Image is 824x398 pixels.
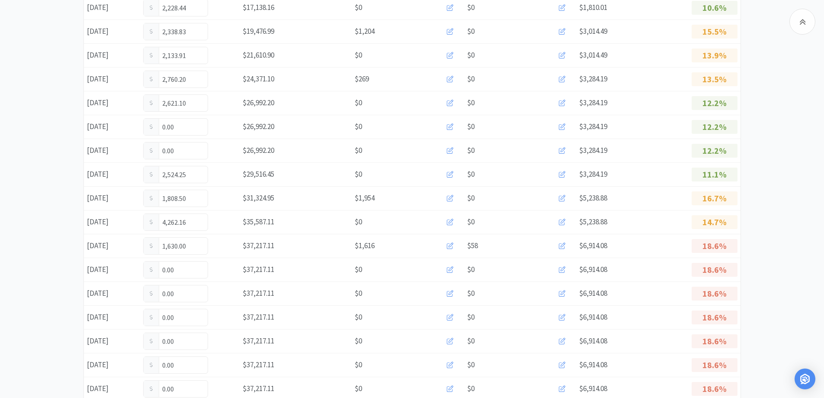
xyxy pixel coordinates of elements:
[84,142,140,159] div: [DATE]
[355,26,375,37] span: $1,204
[84,213,140,231] div: [DATE]
[243,3,274,12] span: $17,138.16
[243,193,274,203] span: $31,324.95
[467,121,475,133] span: $0
[467,311,475,323] span: $0
[579,26,607,36] span: $3,014.49
[692,382,737,396] p: 18.6%
[243,122,274,131] span: $26,992.20
[692,120,737,134] p: 12.2%
[84,70,140,88] div: [DATE]
[692,1,737,15] p: 10.6%
[467,2,475,13] span: $0
[579,169,607,179] span: $3,284.19
[355,97,362,109] span: $0
[84,332,140,350] div: [DATE]
[84,380,140,398] div: [DATE]
[467,97,475,109] span: $0
[692,144,737,158] p: 12.2%
[467,26,475,37] span: $0
[579,146,607,155] span: $3,284.19
[243,265,274,274] span: $37,217.11
[579,3,607,12] span: $1,810.01
[355,168,362,180] span: $0
[467,216,475,228] span: $0
[467,383,475,395] span: $0
[795,369,815,389] div: Open Intercom Messenger
[692,358,737,372] p: 18.6%
[692,239,737,253] p: 18.6%
[84,189,140,207] div: [DATE]
[467,359,475,371] span: $0
[243,217,274,227] span: $35,587.11
[84,165,140,183] div: [DATE]
[84,46,140,64] div: [DATE]
[243,146,274,155] span: $26,992.20
[467,192,475,204] span: $0
[243,169,274,179] span: $29,516.45
[467,145,475,156] span: $0
[243,336,274,346] span: $37,217.11
[692,49,737,62] p: 13.9%
[84,237,140,255] div: [DATE]
[355,264,362,275] span: $0
[243,26,274,36] span: $19,476.99
[579,50,607,60] span: $3,014.49
[579,384,607,393] span: $6,914.08
[84,94,140,112] div: [DATE]
[243,50,274,60] span: $21,610.90
[243,241,274,250] span: $37,217.11
[692,168,737,181] p: 11.1%
[467,240,478,252] span: $58
[355,2,362,13] span: $0
[692,263,737,277] p: 18.6%
[84,23,140,40] div: [DATE]
[467,168,475,180] span: $0
[243,312,274,322] span: $37,217.11
[579,241,607,250] span: $6,914.08
[692,287,737,301] p: 18.6%
[84,261,140,278] div: [DATE]
[467,49,475,61] span: $0
[579,122,607,131] span: $3,284.19
[579,74,607,84] span: $3,284.19
[467,288,475,299] span: $0
[692,25,737,39] p: 15.5%
[243,384,274,393] span: $37,217.11
[467,335,475,347] span: $0
[355,240,375,252] span: $1,616
[243,74,274,84] span: $24,371.10
[243,98,274,107] span: $26,992.20
[84,118,140,136] div: [DATE]
[355,145,362,156] span: $0
[579,336,607,346] span: $6,914.08
[579,360,607,369] span: $6,914.08
[355,49,362,61] span: $0
[84,356,140,374] div: [DATE]
[355,383,362,395] span: $0
[355,335,362,347] span: $0
[692,311,737,324] p: 18.6%
[355,288,362,299] span: $0
[355,192,375,204] span: $1,954
[84,285,140,302] div: [DATE]
[692,334,737,348] p: 18.6%
[692,215,737,229] p: 14.7%
[579,265,607,274] span: $6,914.08
[579,312,607,322] span: $6,914.08
[84,308,140,326] div: [DATE]
[355,359,362,371] span: $0
[355,73,369,85] span: $269
[355,216,362,228] span: $0
[355,311,362,323] span: $0
[243,360,274,369] span: $37,217.11
[579,288,607,298] span: $6,914.08
[579,193,607,203] span: $5,238.88
[243,288,274,298] span: $37,217.11
[355,121,362,133] span: $0
[579,217,607,227] span: $5,238.88
[467,264,475,275] span: $0
[467,73,475,85] span: $0
[692,72,737,86] p: 13.5%
[579,98,607,107] span: $3,284.19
